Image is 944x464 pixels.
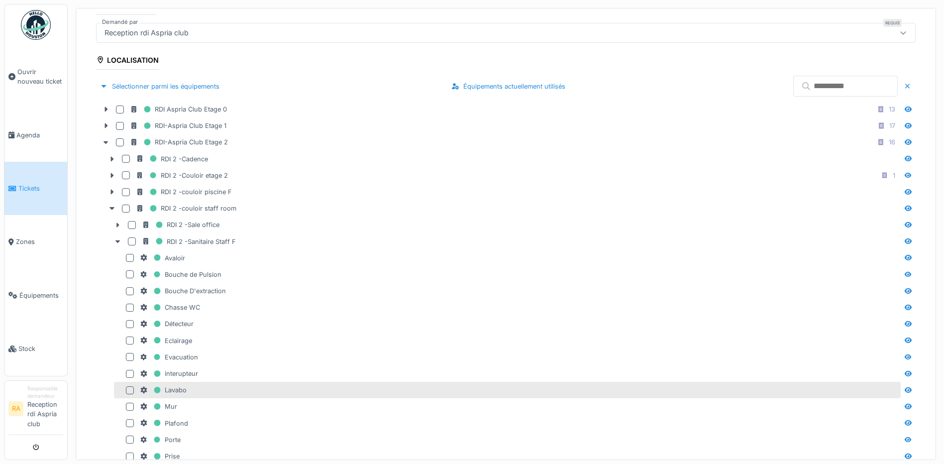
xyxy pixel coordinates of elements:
[140,252,185,264] div: Avaloir
[883,19,902,27] div: Requis
[27,385,63,400] div: Responsable demandeur
[140,285,226,297] div: Bouche D'extraction
[8,385,63,435] a: RA Responsable demandeurReception rdi Aspria club
[140,400,177,413] div: Mur
[447,80,569,93] div: Équipements actuellement utilisés
[18,184,63,193] span: Tickets
[140,318,194,330] div: Détecteur
[18,344,63,353] span: Stock
[889,121,895,130] div: 17
[140,450,180,463] div: Prise
[889,105,895,114] div: 13
[140,351,198,363] div: Evacuation
[27,385,63,433] li: Reception rdi Aspria club
[96,53,159,70] div: Localisation
[21,10,51,40] img: Badge_color-CXgf-gQk.svg
[142,219,219,231] div: RDI 2 -Sale office
[140,417,188,430] div: Plafond
[16,130,63,140] span: Agenda
[136,169,228,182] div: RDI 2 -Couloir etage 2
[100,18,140,26] label: Demandé par
[4,45,67,109] a: Ouvrir nouveau ticket
[17,67,63,86] span: Ouvrir nouveau ticket
[4,269,67,322] a: Équipements
[140,384,187,396] div: Lavabo
[8,401,23,416] li: RA
[96,80,223,93] div: Sélectionner parmi les équipements
[136,186,232,198] div: RDI 2 -couloir piscine F
[101,27,193,38] div: Reception rdi Aspria club
[140,301,200,314] div: Chasse WC
[4,109,67,162] a: Agenda
[19,291,63,300] span: Équipements
[16,237,63,246] span: Zones
[140,367,198,380] div: interupteur
[136,202,236,215] div: RDI 2 -couloir staff room
[889,137,895,147] div: 16
[140,335,192,347] div: Eclairage
[140,434,181,446] div: Porte
[4,162,67,215] a: Tickets
[4,322,67,375] a: Stock
[130,119,226,132] div: RDI-Aspria Club Etage 1
[130,103,227,116] div: RDI Aspria Club Etage 0
[136,153,208,165] div: RDI 2 -Cadence
[140,268,221,281] div: Bouche de Pulsion
[893,171,895,180] div: 1
[130,136,228,148] div: RDI-Aspria Club Etage 2
[142,235,236,248] div: RDI 2 -Sanitaire Staff F
[4,215,67,268] a: Zones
